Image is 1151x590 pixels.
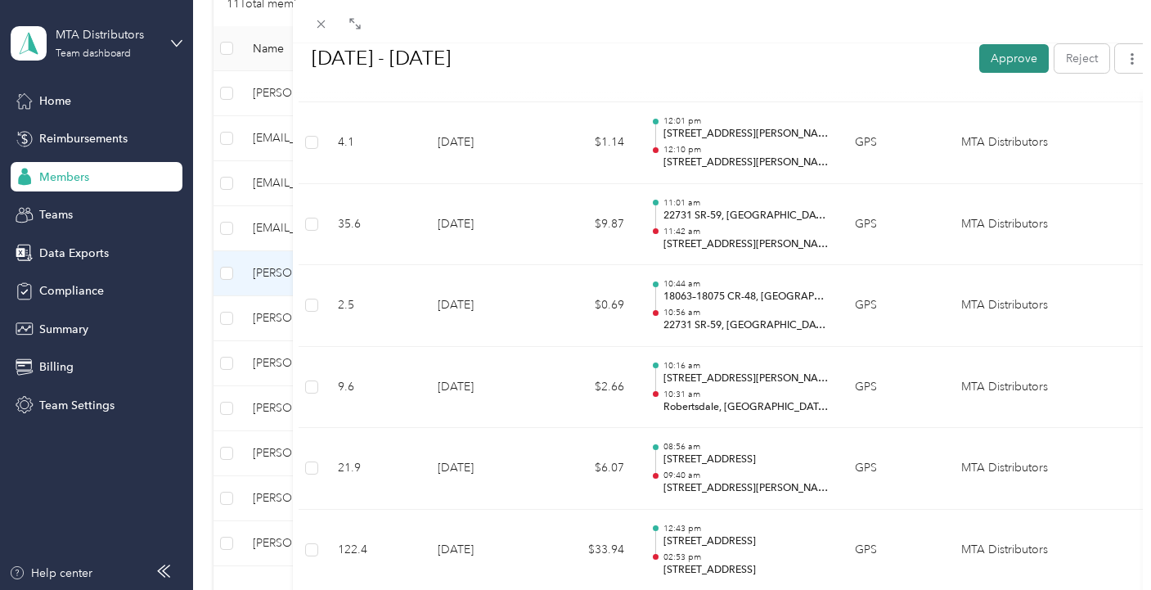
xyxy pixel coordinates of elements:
p: [STREET_ADDRESS] [663,453,829,467]
td: $0.69 [539,265,637,347]
td: MTA Distributors [948,102,1071,184]
p: 11:01 am [663,197,829,209]
p: 11:42 am [663,226,829,237]
p: 22731 SR-59, [GEOGRAPHIC_DATA], [GEOGRAPHIC_DATA] [663,209,829,223]
td: [DATE] [425,347,539,429]
p: 02:53 pm [663,552,829,563]
td: 4.1 [325,102,425,184]
p: [STREET_ADDRESS] [663,563,829,578]
td: GPS [842,184,948,266]
p: Robertsdale, [GEOGRAPHIC_DATA] [663,400,829,415]
td: MTA Distributors [948,184,1071,266]
p: [STREET_ADDRESS] [663,534,829,549]
td: MTA Distributors [948,265,1071,347]
p: 18063–18075 CR-48, [GEOGRAPHIC_DATA], [GEOGRAPHIC_DATA] [663,290,829,304]
p: 10:16 am [663,360,829,372]
td: GPS [842,265,948,347]
td: 21.9 [325,428,425,510]
p: 10:31 am [663,389,829,400]
h1: Sep 1 - 30, 2025 [294,38,968,78]
td: 2.5 [325,265,425,347]
p: 12:10 pm [663,144,829,155]
td: 9.6 [325,347,425,429]
td: GPS [842,102,948,184]
td: $6.07 [539,428,637,510]
td: [DATE] [425,184,539,266]
td: [DATE] [425,428,539,510]
td: [DATE] [425,265,539,347]
p: [STREET_ADDRESS][PERSON_NAME] [663,237,829,252]
td: $1.14 [539,102,637,184]
p: 09:40 am [663,470,829,481]
td: GPS [842,428,948,510]
p: [STREET_ADDRESS][PERSON_NAME] [663,372,829,386]
p: [STREET_ADDRESS][PERSON_NAME] [663,481,829,496]
td: $9.87 [539,184,637,266]
p: [STREET_ADDRESS][PERSON_NAME] [663,127,829,142]
td: MTA Distributors [948,347,1071,429]
td: GPS [842,347,948,429]
button: Approve [979,43,1049,72]
p: 08:56 am [663,441,829,453]
p: 12:01 pm [663,115,829,127]
p: 22731 SR-59, [GEOGRAPHIC_DATA], [GEOGRAPHIC_DATA] [663,318,829,333]
p: 10:44 am [663,278,829,290]
td: MTA Distributors [948,428,1071,510]
td: 35.6 [325,184,425,266]
button: Reject [1054,43,1109,72]
p: [STREET_ADDRESS][PERSON_NAME] [663,155,829,170]
td: $2.66 [539,347,637,429]
td: [DATE] [425,102,539,184]
p: 10:56 am [663,307,829,318]
p: 12:43 pm [663,523,829,534]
